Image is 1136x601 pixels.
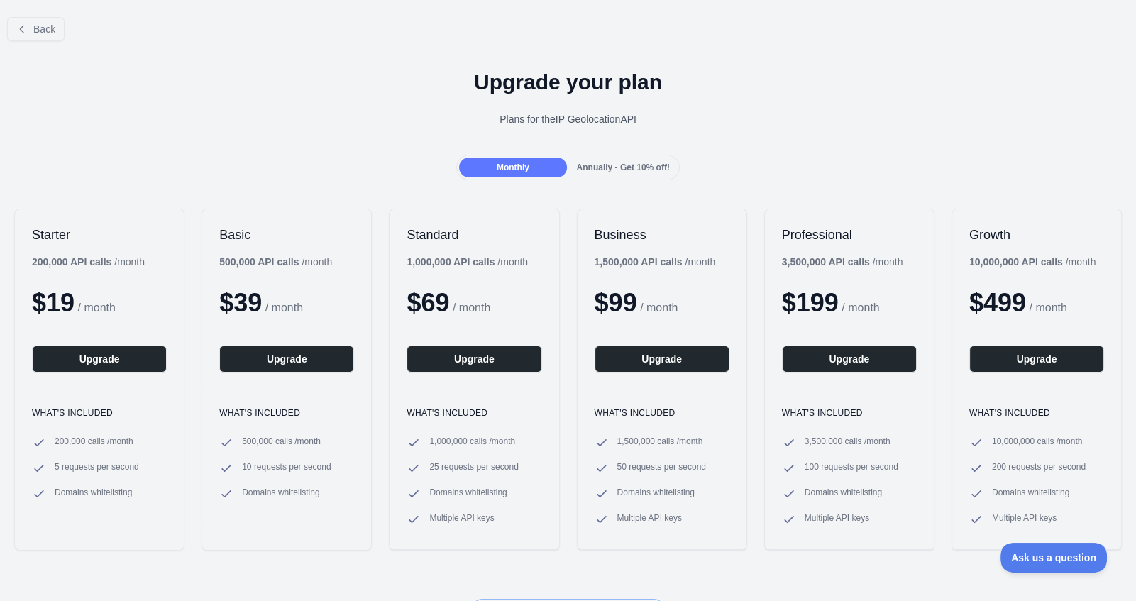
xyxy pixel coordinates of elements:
h2: Standard [407,226,541,243]
b: 1,000,000 API calls [407,256,495,268]
div: / month [407,255,528,269]
span: $ 69 [407,288,449,317]
div: / month [782,255,903,269]
span: $ 199 [782,288,839,317]
div: / month [595,255,716,269]
h2: Business [595,226,729,243]
iframe: Toggle Customer Support [1000,543,1108,573]
h2: Professional [782,226,917,243]
span: $ 99 [595,288,637,317]
b: 3,500,000 API calls [782,256,870,268]
b: 1,500,000 API calls [595,256,683,268]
